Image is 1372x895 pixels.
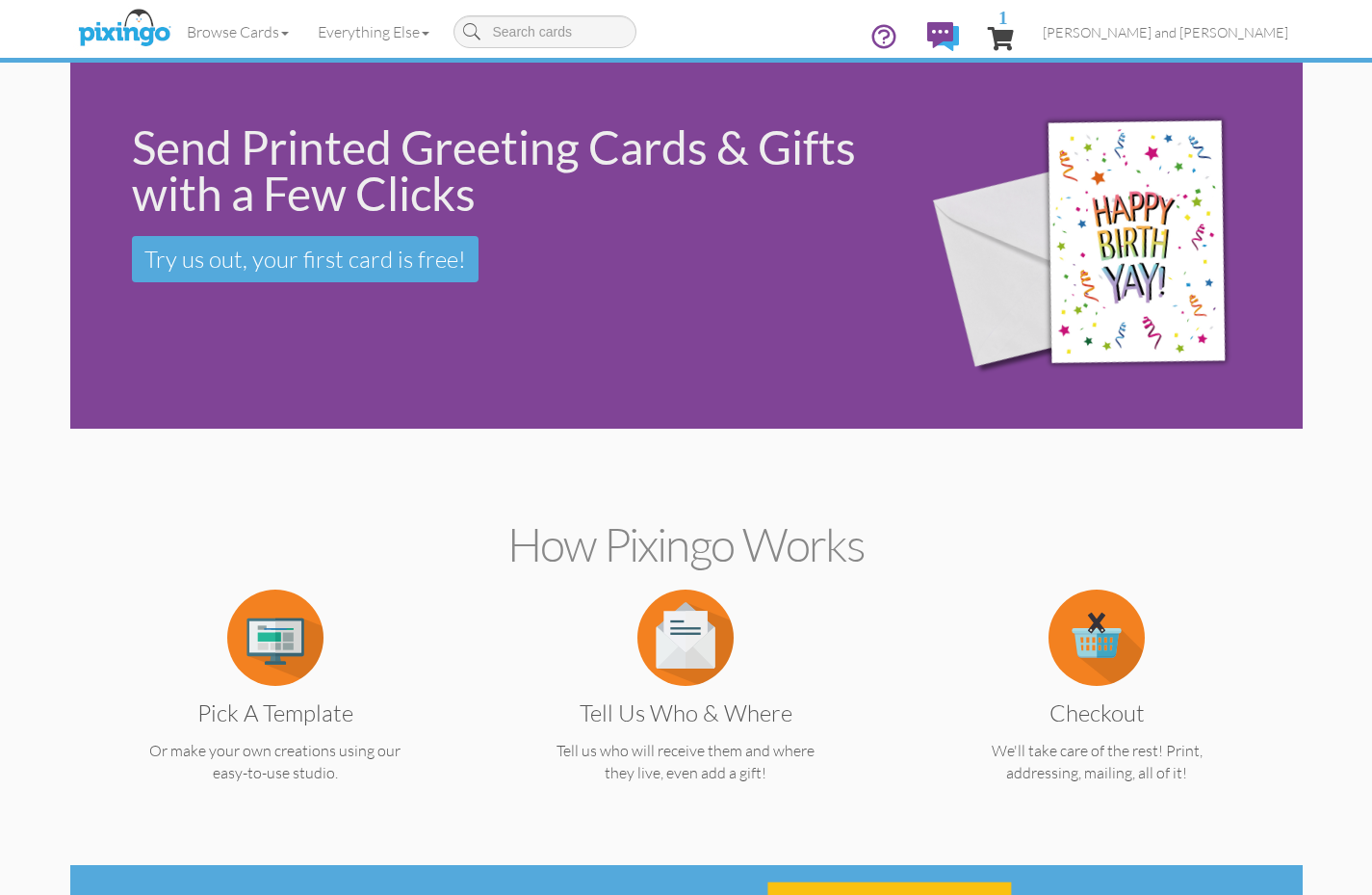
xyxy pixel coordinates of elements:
a: Everything Else [303,8,444,56]
a: 1 [988,8,1014,66]
a: Try us out, your first card is free! [132,236,479,282]
span: [PERSON_NAME] and [PERSON_NAME] [1043,24,1288,40]
p: Or make your own creations using our easy-to-use studio. [103,740,447,784]
div: Send Printed Greeting Cards & Gifts with a Few Clicks [132,124,876,217]
img: item.alt [227,590,324,686]
iframe: Chat [1371,894,1372,895]
a: Checkout We'll take care of the rest! Print, addressing, mailing, all of it! [925,626,1269,784]
p: Tell us who will receive them and where they live, even add a gift! [514,740,858,784]
h3: Pick a Template [117,700,432,725]
span: Try us out, your first card is free! [144,245,466,274]
img: 942c5090-71ba-4bfc-9a92-ca782dcda692.png [902,67,1297,425]
a: [PERSON_NAME] and [PERSON_NAME] [1028,8,1303,57]
a: Tell us Who & Where Tell us who will receive them and where they live, even add a gift! [514,626,858,784]
a: Pick a Template Or make your own creations using our easy-to-use studio. [103,626,447,784]
h3: Tell us Who & Where [529,700,843,725]
img: pixingo logo [73,5,175,53]
span: 1 [998,8,1008,26]
p: We'll take care of the rest! Print, addressing, mailing, all of it! [925,740,1269,784]
input: Search cards [453,15,636,48]
img: comments.svg [927,22,959,51]
h3: Checkout [940,700,1255,725]
a: Browse Cards [172,8,303,56]
img: item.alt [1048,590,1145,686]
img: item.alt [637,590,734,686]
h2: How Pixingo works [104,519,1269,570]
